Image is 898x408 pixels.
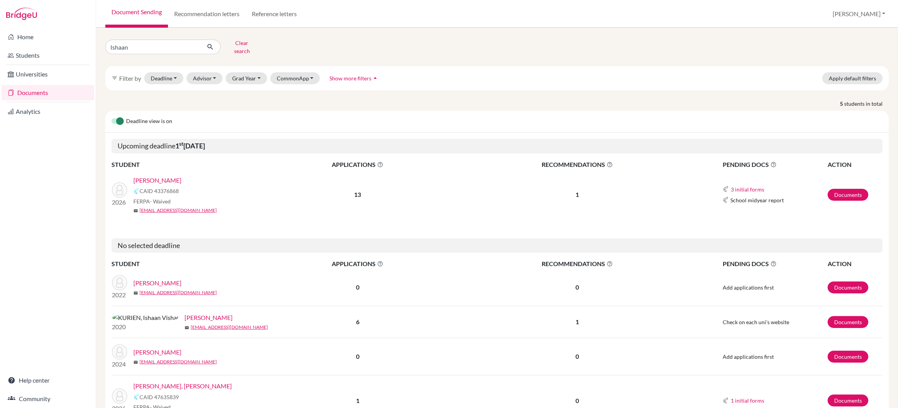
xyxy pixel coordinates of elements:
[133,381,232,391] a: [PERSON_NAME], [PERSON_NAME]
[133,208,138,213] span: mail
[2,391,94,406] a: Community
[133,176,181,185] a: [PERSON_NAME]
[829,7,889,21] button: [PERSON_NAME]
[827,160,883,170] th: ACTION
[723,353,774,360] span: Add applications first
[112,198,127,207] p: 2026
[451,283,704,292] p: 0
[844,100,889,108] span: students in total
[723,160,827,169] span: PENDING DOCS
[226,72,267,84] button: Grad Year
[356,318,359,325] b: 6
[451,317,704,326] p: 1
[186,72,223,84] button: Advisor
[112,388,127,404] img: SETHI, Ishaan Singh
[2,104,94,119] a: Analytics
[150,198,171,205] span: - Waived
[179,141,183,147] sup: st
[356,283,359,291] b: 0
[2,67,94,82] a: Universities
[827,259,883,269] th: ACTION
[270,72,320,84] button: CommonApp
[451,352,704,361] p: 0
[828,395,868,406] a: Documents
[144,72,183,84] button: Deadline
[133,348,181,357] a: [PERSON_NAME]
[451,190,704,199] p: 1
[133,360,138,365] span: mail
[451,160,704,169] span: RECOMMENDATIONS
[730,185,765,194] button: 3 initial forms
[185,313,233,322] a: [PERSON_NAME]
[6,8,37,20] img: Bridge-U
[723,186,729,192] img: Common App logo
[112,322,178,331] p: 2020
[451,396,704,405] p: 0
[822,72,883,84] button: Apply default filters
[828,189,868,201] a: Documents
[111,160,265,170] th: STUDENT
[111,238,883,253] h5: No selected deadline
[723,319,789,325] span: Check on each uni's website
[371,74,379,82] i: arrow_drop_up
[112,360,127,369] p: 2024
[730,396,765,405] button: 1 initial forms
[266,160,450,169] span: APPLICATIONS
[111,259,265,269] th: STUDENT
[133,291,138,295] span: mail
[105,40,201,54] input: Find student by name...
[140,207,217,214] a: [EMAIL_ADDRESS][DOMAIN_NAME]
[133,278,181,288] a: [PERSON_NAME]
[723,259,827,268] span: PENDING DOCS
[221,37,263,57] button: Clear search
[112,313,178,322] img: KURIEN, Ishaan Vishal
[112,344,127,360] img: NARAIN, Ishaan
[111,139,883,153] h5: Upcoming deadline
[140,393,179,401] span: CAID 47635839
[828,281,868,293] a: Documents
[356,353,359,360] b: 0
[723,197,729,203] img: Common App logo
[2,29,94,45] a: Home
[119,75,141,82] span: Filter by
[175,142,205,150] b: 1 [DATE]
[112,290,127,300] p: 2022
[111,75,118,81] i: filter_list
[191,324,268,331] a: [EMAIL_ADDRESS][DOMAIN_NAME]
[140,358,217,365] a: [EMAIL_ADDRESS][DOMAIN_NAME]
[840,100,844,108] strong: 5
[2,373,94,388] a: Help center
[354,191,361,198] b: 13
[730,196,784,204] span: School midyear report
[828,351,868,363] a: Documents
[2,48,94,63] a: Students
[2,85,94,100] a: Documents
[133,197,171,205] span: FERPA
[828,316,868,328] a: Documents
[323,72,386,84] button: Show more filtersarrow_drop_up
[133,394,140,400] img: Common App logo
[329,75,371,82] span: Show more filters
[723,284,774,291] span: Add applications first
[140,289,217,296] a: [EMAIL_ADDRESS][DOMAIN_NAME]
[126,117,172,126] span: Deadline view is on
[451,259,704,268] span: RECOMMENDATIONS
[133,188,140,194] img: Common App logo
[356,397,359,404] b: 1
[112,275,127,290] img: KHANNA, Ishaan
[723,398,729,404] img: Common App logo
[185,325,189,330] span: mail
[266,259,450,268] span: APPLICATIONS
[140,187,179,195] span: CAID 43376868
[112,182,127,198] img: GOEL, Ishaan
